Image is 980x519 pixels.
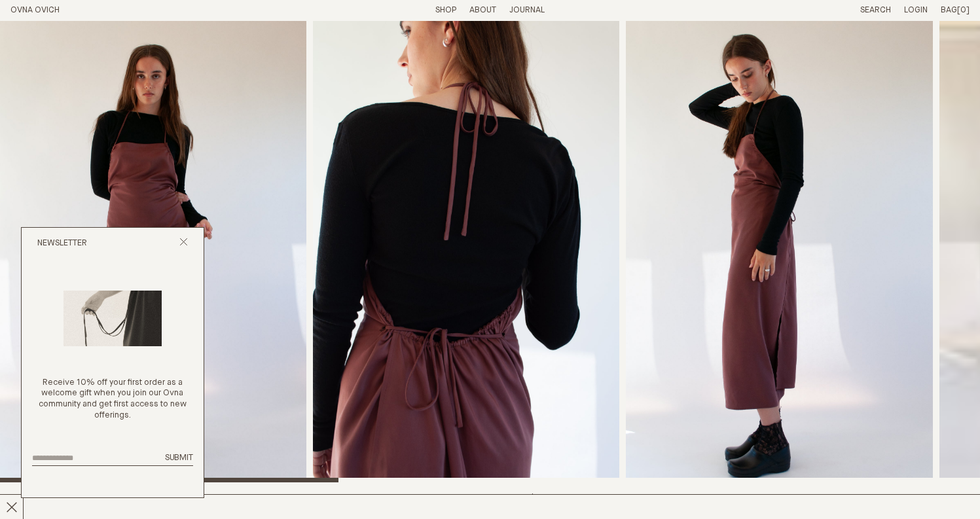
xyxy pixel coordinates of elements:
span: [0] [957,6,970,14]
h2: Apron Dress [10,493,242,512]
a: Journal [509,6,545,14]
img: Apron Dress [313,21,619,482]
button: Close popup [179,238,188,250]
span: Bag [941,6,957,14]
h2: Newsletter [37,238,87,249]
img: Apron Dress [626,21,932,482]
p: Receive 10% off your first order as a welcome gift when you join our Ovna community and get first... [32,378,193,422]
a: Shop [435,6,456,14]
button: Submit [165,453,193,464]
span: $330.00 [530,493,566,502]
div: 2 / 8 [313,21,619,482]
div: 3 / 8 [626,21,932,482]
a: Login [904,6,928,14]
span: Submit [165,454,193,462]
a: Home [10,6,60,14]
summary: About [469,5,496,16]
a: Search [860,6,891,14]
